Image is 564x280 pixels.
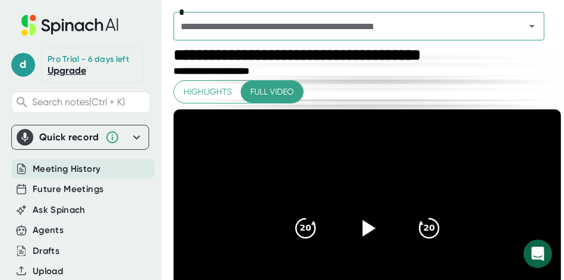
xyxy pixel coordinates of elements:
button: Full video [241,81,303,103]
a: Upgrade [48,65,86,76]
button: Ask Spinach [33,203,86,217]
span: Highlights [184,84,232,99]
div: Quick record [39,131,99,143]
span: Full video [250,84,294,99]
button: Highlights [174,81,241,103]
span: Search notes (Ctrl + K) [32,96,125,108]
button: Future Meetings [33,183,103,196]
div: Open Intercom Messenger [524,240,552,268]
button: Upload [33,265,63,278]
div: Pro Trial - 6 days left [48,54,129,65]
div: Quick record [17,125,144,149]
button: Drafts [33,244,59,258]
button: Open [524,18,540,34]
button: Meeting History [33,162,100,176]
button: Agents [33,224,64,237]
span: d [11,53,35,77]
